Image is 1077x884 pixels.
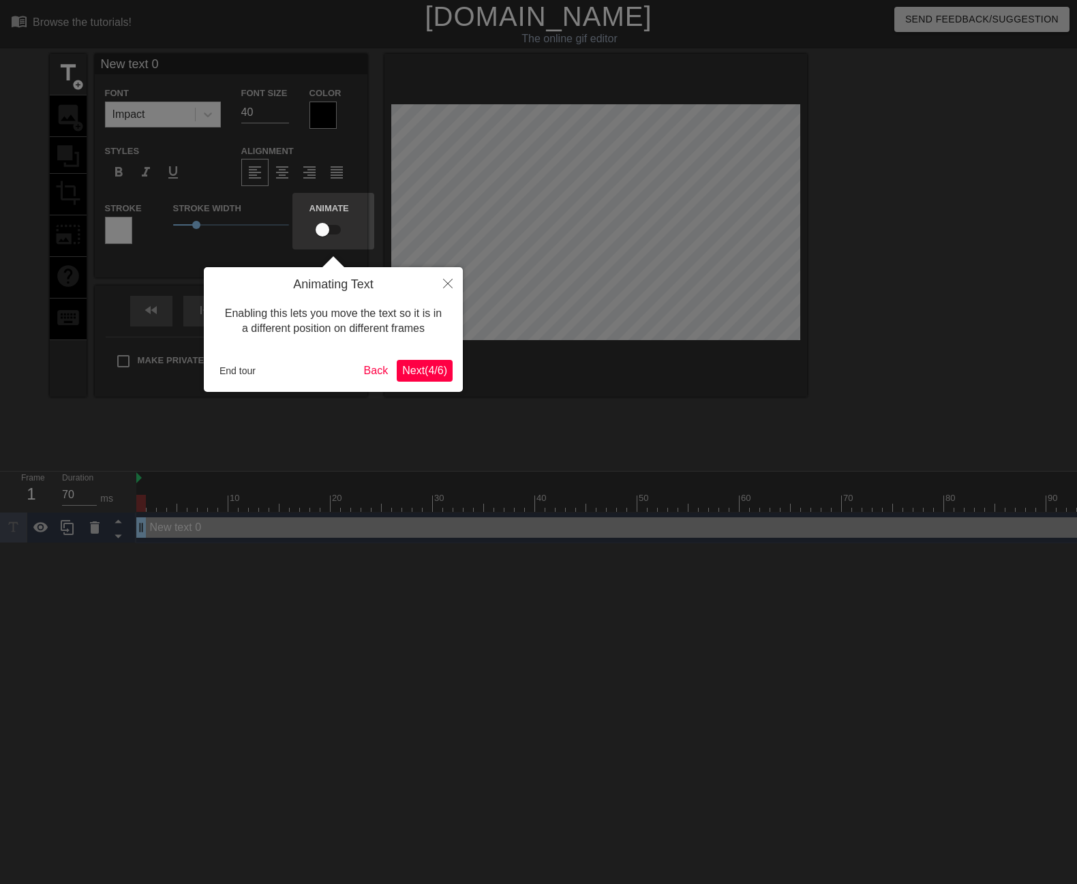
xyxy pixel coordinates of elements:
[402,365,447,376] span: Next ( 4 / 6 )
[214,292,453,350] div: Enabling this lets you move the text so it is in a different position on different frames
[214,361,261,381] button: End tour
[359,360,394,382] button: Back
[433,267,463,299] button: Close
[397,360,453,382] button: Next
[214,277,453,292] h4: Animating Text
